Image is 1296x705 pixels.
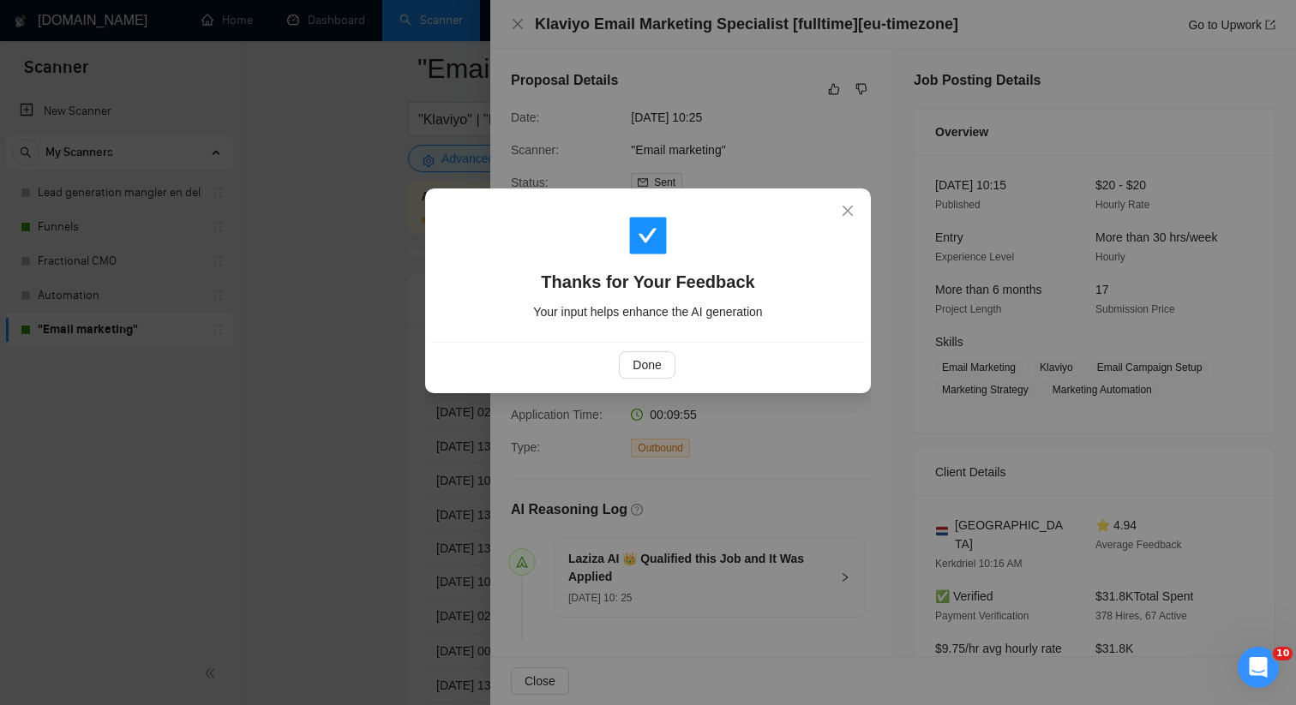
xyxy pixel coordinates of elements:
span: Your input helps enhance the AI generation [533,305,762,319]
h4: Thanks for Your Feedback [452,270,844,294]
button: Close [825,188,871,235]
span: 10 [1273,647,1293,660]
span: close [841,204,855,218]
iframe: Intercom live chat [1238,647,1279,688]
span: Done [633,355,661,374]
button: Done [619,351,675,379]
span: check-square [627,215,669,256]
